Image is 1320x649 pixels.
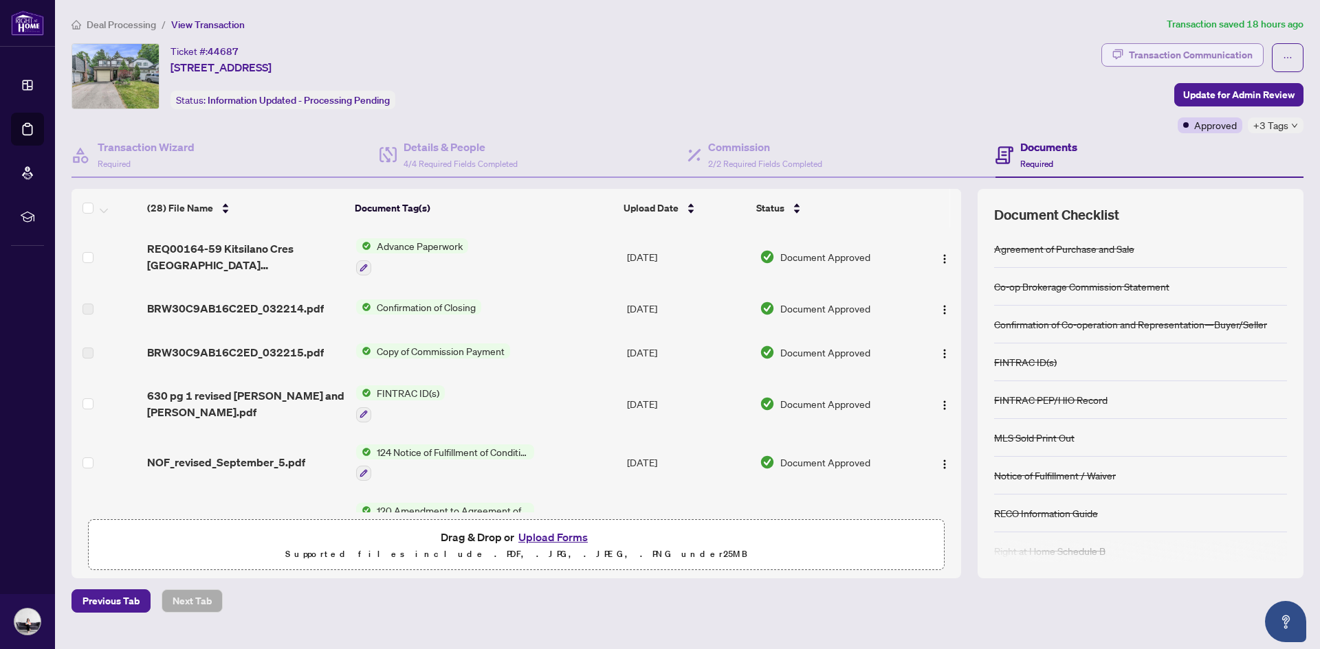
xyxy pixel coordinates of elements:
[147,344,324,361] span: BRW30C9AB16C2ED_032215.pdf
[621,227,754,286] td: [DATE]
[708,159,822,169] span: 2/2 Required Fields Completed
[621,286,754,330] td: [DATE]
[994,279,1169,294] div: Co-op Brokerage Commission Statement
[621,492,754,551] td: [DATE]
[356,343,510,358] button: Status IconCopy of Commission Payment
[356,299,481,315] button: Status IconConfirmation of Closing
[708,139,822,155] h4: Commission
[939,253,950,264] img: Logo
[147,201,213,216] span: (28) File Name
[404,159,518,169] span: 4/4 Required Fields Completed
[356,503,371,518] img: Status Icon
[939,400,950,411] img: Logo
[356,385,371,400] img: Status Icon
[934,297,956,319] button: Logo
[404,139,518,155] h4: Details & People
[1291,122,1298,129] span: down
[11,10,44,36] img: logo
[170,43,239,59] div: Ticket #:
[371,444,534,459] span: 124 Notice of Fulfillment of Condition(s) - Agreement of Purchase and Sale
[780,301,870,316] span: Document Approved
[939,459,950,470] img: Logo
[760,345,775,360] img: Document Status
[162,16,166,32] li: /
[780,345,870,360] span: Document Approved
[1174,83,1303,106] button: Update for Admin Review
[1253,117,1288,133] span: +3 Tags
[147,454,305,470] span: NOF_revised_September_5.pdf
[170,91,395,109] div: Status:
[208,94,390,106] span: Information Updated - Processing Pending
[1183,84,1295,106] span: Update for Admin Review
[356,385,445,422] button: Status IconFINTRAC ID(s)
[994,430,1075,445] div: MLS Sold Print Out
[82,590,140,612] span: Previous Tab
[1283,53,1292,62] span: ellipsis
[98,159,131,169] span: Required
[162,589,223,613] button: Next Tab
[71,589,151,613] button: Previous Tab
[760,455,775,470] img: Document Status
[371,299,481,315] span: Confirmation of Closing
[14,608,41,635] img: Profile Icon
[1020,139,1077,155] h4: Documents
[208,45,239,58] span: 44687
[371,503,534,518] span: 120 Amendment to Agreement of Purchase and Sale
[939,304,950,315] img: Logo
[994,392,1108,407] div: FINTRAC PEP/HIO Record
[441,528,592,546] span: Drag & Drop or
[1167,16,1303,32] article: Transaction saved 18 hours ago
[994,354,1057,369] div: FINTRAC ID(s)
[760,301,775,316] img: Document Status
[87,19,156,31] span: Deal Processing
[147,240,345,273] span: REQ00164-59 Kitsilano Cres [GEOGRAPHIC_DATA] [GEOGRAPHIC_DATA]pdf
[371,343,510,358] span: Copy of Commission Payment
[356,238,371,253] img: Status Icon
[356,444,534,481] button: Status Icon124 Notice of Fulfillment of Condition(s) - Agreement of Purchase and Sale
[621,330,754,374] td: [DATE]
[621,374,754,433] td: [DATE]
[760,249,775,264] img: Document Status
[1129,44,1253,66] div: Transaction Communication
[97,546,936,562] p: Supported files include .PDF, .JPG, .JPEG, .PNG under 25 MB
[1265,601,1306,642] button: Open asap
[751,189,912,227] th: Status
[356,238,468,275] button: Status IconAdvance Paperwork
[371,238,468,253] span: Advance Paperwork
[349,189,618,227] th: Document Tag(s)
[71,20,81,30] span: home
[780,396,870,411] span: Document Approved
[618,189,751,227] th: Upload Date
[621,433,754,492] td: [DATE]
[994,468,1116,483] div: Notice of Fulfillment / Waiver
[939,348,950,359] img: Logo
[1194,117,1237,133] span: Approved
[371,385,445,400] span: FINTRAC ID(s)
[994,505,1098,521] div: RECO Information Guide
[147,387,345,420] span: 630 pg 1 revised [PERSON_NAME] and [PERSON_NAME].pdf
[89,520,944,571] span: Drag & Drop orUpload FormsSupported files include .PDF, .JPG, .JPEG, .PNG under25MB
[934,451,956,473] button: Logo
[98,139,195,155] h4: Transaction Wizard
[1101,43,1264,67] button: Transaction Communication
[356,299,371,315] img: Status Icon
[171,19,245,31] span: View Transaction
[142,189,350,227] th: (28) File Name
[994,205,1119,225] span: Document Checklist
[514,528,592,546] button: Upload Forms
[624,201,679,216] span: Upload Date
[72,44,159,109] img: IMG-N12243110_1.jpg
[356,444,371,459] img: Status Icon
[934,393,956,415] button: Logo
[356,343,371,358] img: Status Icon
[934,341,956,363] button: Logo
[780,455,870,470] span: Document Approved
[356,503,534,540] button: Status Icon120 Amendment to Agreement of Purchase and Sale
[170,59,272,76] span: [STREET_ADDRESS]
[756,201,784,216] span: Status
[994,317,1267,332] div: Confirmation of Co-operation and Representation—Buyer/Seller
[780,249,870,264] span: Document Approved
[147,300,324,317] span: BRW30C9AB16C2ED_032214.pdf
[1020,159,1053,169] span: Required
[994,241,1134,256] div: Agreement of Purchase and Sale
